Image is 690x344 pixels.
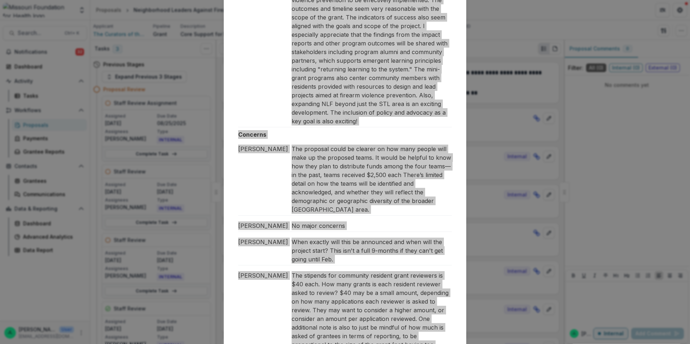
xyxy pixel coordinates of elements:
[238,145,292,214] div: [PERSON_NAME]
[292,221,452,230] div: No major concerns
[238,221,292,230] div: [PERSON_NAME]
[238,238,292,264] div: [PERSON_NAME]
[238,130,452,139] p: Concerns
[292,145,452,214] div: The proposal could be clearer on how many people will make up the proposed teams. It would be hel...
[292,238,452,264] div: When exactly will this be announced and when will the project start? This isn't a full 9-months i...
